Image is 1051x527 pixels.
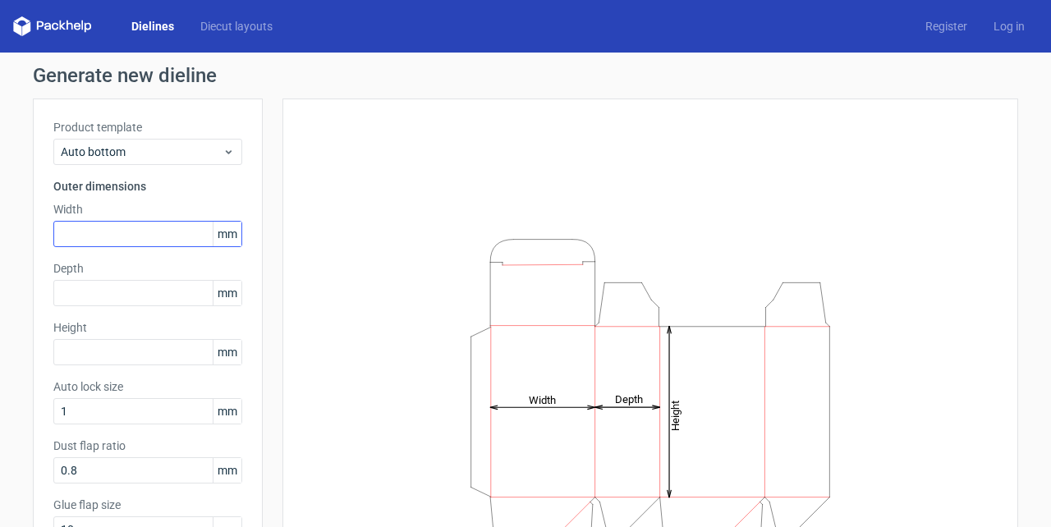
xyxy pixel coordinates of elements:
[213,222,241,246] span: mm
[213,281,241,305] span: mm
[529,393,556,406] tspan: Width
[980,18,1038,34] a: Log in
[912,18,980,34] a: Register
[615,393,643,406] tspan: Depth
[53,119,242,135] label: Product template
[213,458,241,483] span: mm
[187,18,286,34] a: Diecut layouts
[53,497,242,513] label: Glue flap size
[61,144,223,160] span: Auto bottom
[53,178,242,195] h3: Outer dimensions
[53,438,242,454] label: Dust flap ratio
[213,340,241,364] span: mm
[669,400,682,430] tspan: Height
[53,201,242,218] label: Width
[213,399,241,424] span: mm
[53,260,242,277] label: Depth
[118,18,187,34] a: Dielines
[53,378,242,395] label: Auto lock size
[53,319,242,336] label: Height
[33,66,1018,85] h1: Generate new dieline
